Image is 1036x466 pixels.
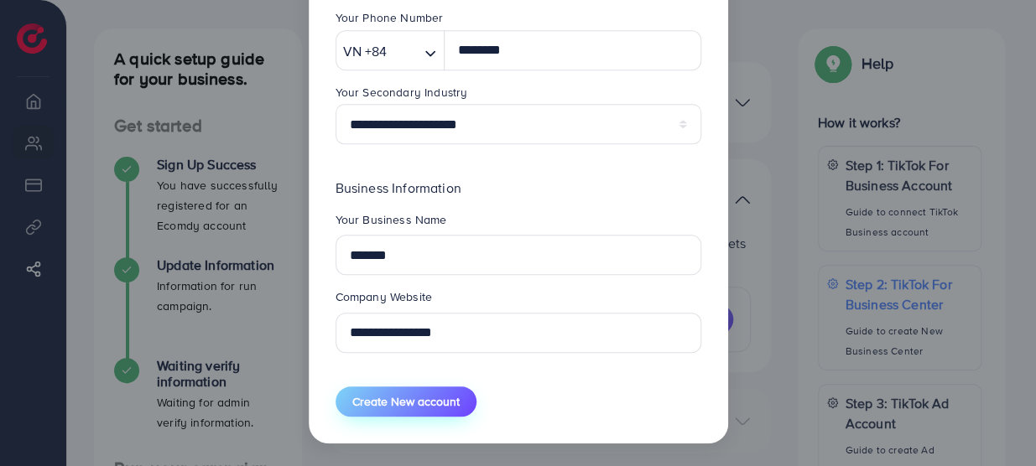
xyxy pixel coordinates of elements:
label: Your Secondary Industry [336,84,468,101]
button: Create New account [336,386,476,417]
legend: Your Business Name [336,211,701,235]
div: Search for option [336,30,445,70]
legend: Company Website [336,288,701,312]
span: Create New account [352,393,460,410]
label: Your Phone Number [336,9,444,26]
span: +84 [365,39,387,64]
iframe: Chat [965,391,1023,453]
input: Search for option [392,39,418,65]
span: VN [343,39,362,64]
p: Business Information [336,178,701,198]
